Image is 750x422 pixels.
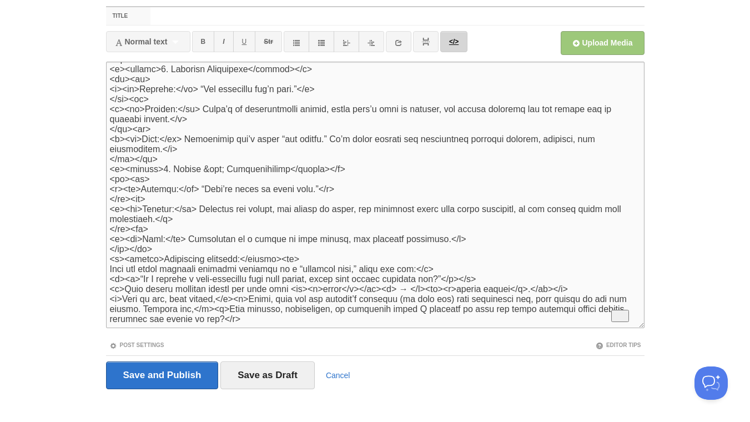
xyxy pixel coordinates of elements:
[192,31,215,52] a: B
[233,31,256,52] a: U
[694,366,728,400] iframe: Help Scout Beacon - Open
[106,361,219,389] input: Save and Publish
[326,371,350,380] a: Cancel
[109,342,164,348] a: Post Settings
[220,361,315,389] input: Save as Draft
[115,37,168,46] span: Normal text
[440,31,467,52] a: </>
[106,62,645,328] textarea: To enrich screen reader interactions, please activate Accessibility in Grammarly extension settings
[214,31,233,52] a: I
[596,342,641,348] a: Editor Tips
[106,7,151,25] label: Title
[422,38,430,46] img: pagebreak-icon.png
[255,31,282,52] a: Str
[264,38,273,46] del: Str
